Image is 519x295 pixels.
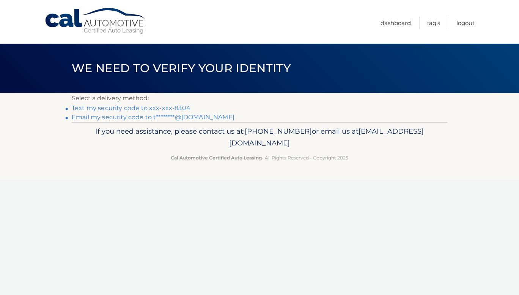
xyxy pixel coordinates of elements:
span: [PHONE_NUMBER] [245,127,312,136]
p: If you need assistance, please contact us at: or email us at [77,125,442,150]
p: Select a delivery method: [72,93,447,104]
a: Text my security code to xxx-xxx-8304 [72,104,190,112]
a: Logout [456,17,475,29]
p: - All Rights Reserved - Copyright 2025 [77,154,442,162]
a: FAQ's [427,17,440,29]
span: We need to verify your identity [72,61,291,75]
a: Cal Automotive [44,8,147,35]
a: Email my security code to t********@[DOMAIN_NAME] [72,114,234,121]
strong: Cal Automotive Certified Auto Leasing [171,155,262,161]
a: Dashboard [381,17,411,29]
